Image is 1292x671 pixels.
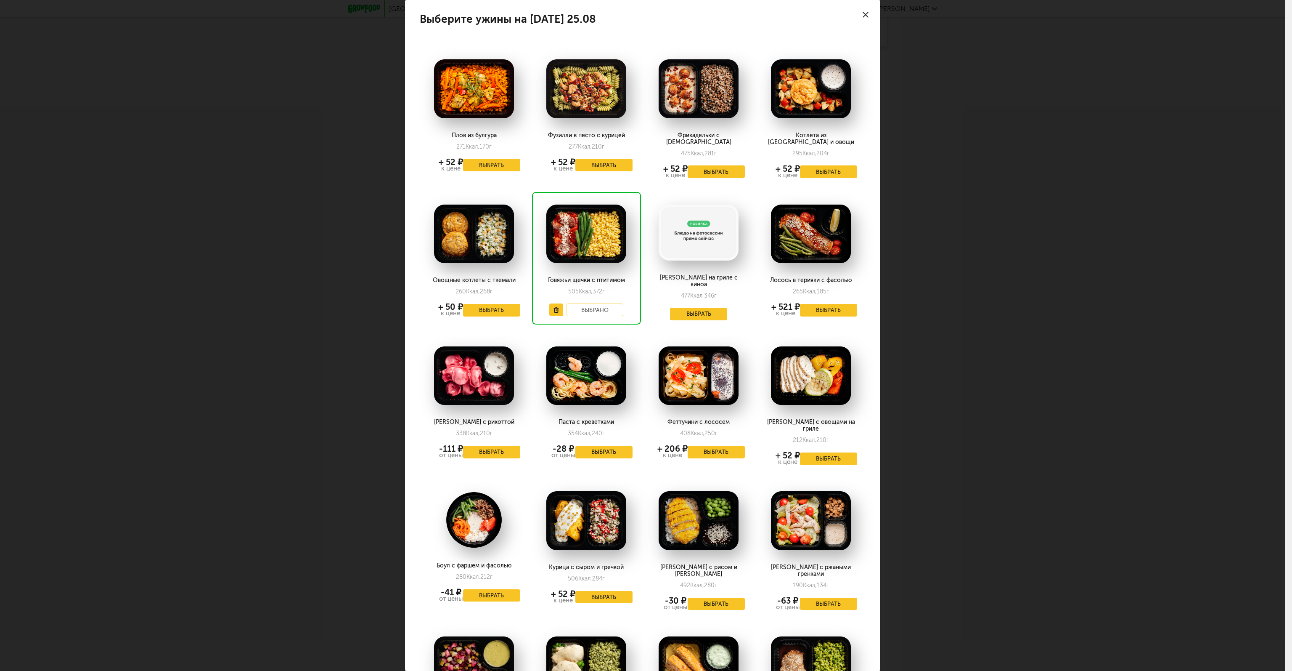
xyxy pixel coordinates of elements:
[575,159,633,171] button: Выбрать
[434,346,514,405] img: big_tsROXB5P9kwqKV4s.png
[428,277,520,284] div: Овощные котлеты с ткемали
[771,346,851,405] img: big_u4gUFyGI04g4Uk5Q.png
[456,573,492,580] div: 280 212
[420,15,596,24] h4: Выберите ужины на [DATE] 25.08
[546,59,626,118] img: big_EqMghffVEuKOAexP.png
[579,288,593,295] span: Ккал,
[602,288,605,295] span: г
[489,143,492,150] span: г
[456,430,492,437] div: 338 210
[691,430,704,437] span: Ккал,
[578,575,592,582] span: Ккал,
[434,491,514,549] img: big_ueQonb3lTD7Pz32Q.png
[652,419,744,426] div: Феттучини с лососем
[463,589,520,602] button: Выбрать
[456,143,492,150] div: 271 170
[776,459,800,465] div: к цене
[439,589,463,596] div: -41 ₽
[659,346,739,405] img: big_zfTIOZEUAEpp1bIA.png
[551,452,575,458] div: от цены
[578,143,592,150] span: Ккал,
[438,310,463,317] div: к цене
[688,165,745,178] button: Выбрать
[551,159,575,165] div: + 52 ₽
[652,132,744,146] div: Фрикадельки с [DEMOGRAPHIC_DATA]
[439,596,463,602] div: от цены
[765,564,857,578] div: [PERSON_NAME] с ржаными гренками
[800,165,857,178] button: Выбрать
[690,292,704,299] span: Ккал,
[659,59,739,118] img: big_iDMcim955OKXSaZW.png
[568,575,605,582] div: 506 284
[463,304,520,317] button: Выбрать
[439,452,463,458] div: от цены
[428,132,520,139] div: Плов из булгура
[680,582,717,589] div: 492 280
[800,304,857,317] button: Выбрать
[792,150,829,157] div: 295 204
[439,159,463,165] div: + 52 ₽
[575,591,633,604] button: Выбрать
[771,205,851,264] img: big_PWyqym2mdqCAeLXC.png
[826,437,829,444] span: г
[776,172,800,178] div: к цене
[664,597,688,604] div: -30 ₽
[439,445,463,452] div: -111 ₽
[546,346,626,405] img: big_A3yx2kA4FlQHMINr.png
[771,491,851,550] img: big_y2TAQdSs13XHyDat.png
[776,597,800,604] div: -63 ₽
[663,172,688,178] div: к цене
[715,430,717,437] span: г
[490,288,492,295] span: г
[657,452,688,458] div: к цене
[681,150,717,157] div: 475 281
[659,491,739,550] img: big_2fX2LWCYjyJ3431o.png
[578,430,592,437] span: Ккал,
[802,150,816,157] span: Ккал,
[776,165,800,172] div: + 52 ₽
[568,288,605,295] div: 505 372
[602,575,605,582] span: г
[540,564,632,571] div: Курица с сыром и гречкой
[463,446,520,458] button: Выбрать
[802,437,816,444] span: Ккал,
[715,582,717,589] span: г
[652,564,744,578] div: [PERSON_NAME] с рисом и [PERSON_NAME]
[551,445,575,452] div: -28 ₽
[803,582,817,589] span: Ккал,
[664,604,688,610] div: от цены
[765,132,857,146] div: Котлета из [GEOGRAPHIC_DATA] и овощи
[800,598,857,610] button: Выбрать
[776,452,800,459] div: + 52 ₽
[466,143,479,150] span: Ккал,
[803,288,817,295] span: Ккал,
[463,159,520,171] button: Выбрать
[691,150,704,157] span: Ккал,
[771,310,800,317] div: к цене
[546,491,626,550] img: big_Xr6ZhdvKR9dr3erW.png
[826,288,829,295] span: г
[714,292,717,299] span: г
[434,205,514,264] img: big_CFDoDmG9MfZify9Z.png
[602,143,604,150] span: г
[826,582,829,589] span: г
[439,165,463,172] div: к цене
[428,419,520,426] div: [PERSON_NAME] с рикоттой
[569,143,604,150] div: 277 210
[680,430,717,437] div: 408 250
[551,597,575,604] div: к цене
[540,132,632,139] div: Фузилли в песто с курицей
[546,205,626,264] img: big_eDAa7AXJT8cXdYby.png
[540,277,632,284] div: Говяжьи щечки с птитимом
[688,598,745,610] button: Выбрать
[688,446,745,458] button: Выбрать
[568,430,605,437] div: 354 240
[800,453,857,465] button: Выбрать
[670,308,727,320] button: Выбрать
[771,59,851,118] img: big_XZ1dBY74Szis7Dal.png
[793,437,829,444] div: 212 210
[659,205,739,261] img: big_noimage.png
[551,591,575,597] div: + 52 ₽
[657,445,688,452] div: + 206 ₽
[765,419,857,432] div: [PERSON_NAME] с овощами на гриле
